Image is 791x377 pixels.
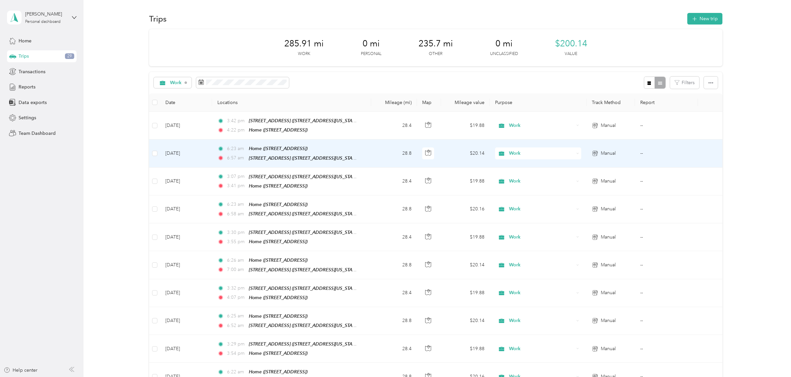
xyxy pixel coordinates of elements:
span: Work [509,178,574,185]
span: [STREET_ADDRESS] ([STREET_ADDRESS][US_STATE]) [249,211,360,217]
span: [STREET_ADDRESS] ([STREET_ADDRESS][US_STATE]) [249,174,360,180]
td: [DATE] [160,251,212,279]
span: Manual [601,261,616,269]
span: [STREET_ADDRESS] ([STREET_ADDRESS][US_STATE]) [249,267,360,273]
td: -- [635,307,698,335]
div: Help center [4,367,37,374]
td: [DATE] [160,195,212,223]
th: Date [160,93,212,112]
p: Work [298,51,310,57]
td: $19.88 [441,335,489,363]
td: 28.8 [371,139,417,167]
span: [STREET_ADDRESS] ([STREET_ADDRESS][US_STATE]) [249,341,360,347]
span: Settings [19,114,36,121]
span: Manual [601,289,616,296]
span: Manual [601,234,616,241]
span: Home ([STREET_ADDRESS]) [249,350,308,356]
span: 6:26 am [227,257,246,264]
span: 3:55 pm [227,238,246,245]
span: Home ([STREET_ADDRESS]) [249,257,308,263]
td: 28.4 [371,168,417,195]
span: Home ([STREET_ADDRESS]) [249,146,308,151]
span: Data exports [19,99,47,106]
span: Home ([STREET_ADDRESS]) [249,183,308,188]
span: Manual [601,122,616,129]
span: Work [509,289,574,296]
span: Work [509,150,574,157]
td: 28.8 [371,251,417,279]
p: Personal [361,51,381,57]
td: -- [635,335,698,363]
td: $19.88 [441,279,489,307]
span: 285.91 mi [284,38,324,49]
th: Track Method [587,93,635,112]
span: 6:23 am [227,201,246,208]
span: 3:07 pm [227,173,246,180]
span: Work [509,234,574,241]
td: 28.4 [371,223,417,251]
span: 6:52 am [227,322,246,329]
span: 4:07 pm [227,294,246,301]
span: [STREET_ADDRESS] ([STREET_ADDRESS][US_STATE]) [249,323,360,328]
td: $19.88 [441,112,489,139]
td: -- [635,139,698,167]
span: [STREET_ADDRESS] ([STREET_ADDRESS][US_STATE]) [249,230,360,235]
span: Manual [601,150,616,157]
td: 28.4 [371,279,417,307]
span: Home ([STREET_ADDRESS]) [249,127,308,133]
span: [STREET_ADDRESS] ([STREET_ADDRESS][US_STATE]) [249,286,360,291]
span: Manual [601,205,616,213]
td: [DATE] [160,112,212,139]
span: 3:32 pm [227,285,246,292]
td: [DATE] [160,335,212,363]
td: $20.16 [441,195,489,223]
span: Home ([STREET_ADDRESS]) [249,369,308,374]
span: 7:00 am [227,266,246,273]
p: Unclassified [490,51,518,57]
td: 28.4 [371,335,417,363]
p: Value [565,51,577,57]
td: 28.4 [371,112,417,139]
td: $19.88 [441,168,489,195]
span: Team Dashboard [19,130,56,137]
td: -- [635,112,698,139]
td: $20.14 [441,307,489,335]
td: $20.14 [441,251,489,279]
th: Mileage value [441,93,489,112]
td: -- [635,168,698,195]
td: [DATE] [160,168,212,195]
span: [STREET_ADDRESS] ([STREET_ADDRESS][US_STATE]) [249,118,360,124]
span: 6:57 am [227,154,246,162]
span: Home ([STREET_ADDRESS]) [249,239,308,244]
th: Map [417,93,441,112]
td: $19.88 [441,223,489,251]
span: Work [509,261,574,269]
td: 28.8 [371,307,417,335]
td: -- [635,223,698,251]
p: Other [429,51,442,57]
span: Manual [601,345,616,352]
span: 6:25 am [227,312,246,320]
span: 235.7 mi [419,38,453,49]
span: 6:23 am [227,145,246,152]
span: Work [509,122,574,129]
span: [STREET_ADDRESS] ([STREET_ADDRESS][US_STATE]) [249,155,360,161]
button: New trip [687,13,722,25]
iframe: Everlance-gr Chat Button Frame [754,340,791,377]
span: Manual [601,317,616,324]
span: Manual [601,178,616,185]
span: 0 mi [363,38,380,49]
span: Transactions [19,68,45,75]
td: -- [635,279,698,307]
span: 6:58 am [227,210,246,218]
span: Work [509,317,574,324]
td: [DATE] [160,307,212,335]
span: $200.14 [555,38,587,49]
span: 3:30 pm [227,229,246,236]
span: 4:22 pm [227,127,246,134]
span: Trips [19,53,29,60]
div: Personal dashboard [25,20,61,24]
span: Work [509,345,574,352]
span: Reports [19,83,35,90]
span: 3:41 pm [227,182,246,189]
